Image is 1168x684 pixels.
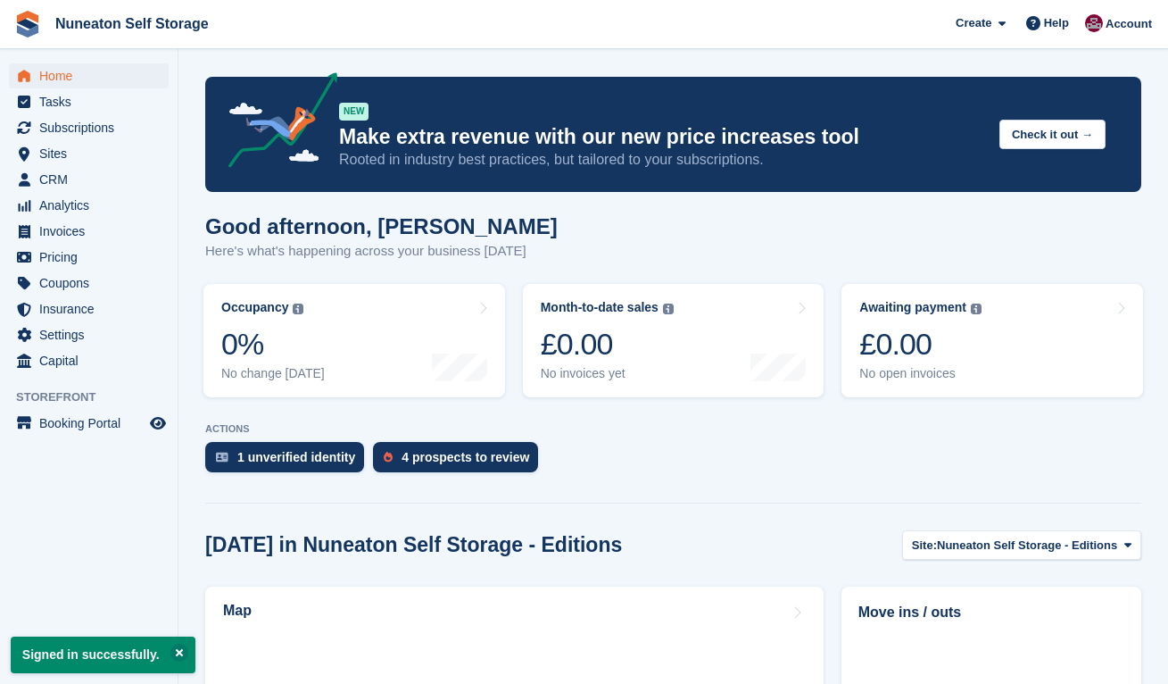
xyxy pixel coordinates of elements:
span: CRM [39,167,146,192]
a: 4 prospects to review [373,442,547,481]
a: 1 unverified identity [205,442,373,481]
a: Preview store [147,413,169,434]
span: Settings [39,322,146,347]
a: menu [9,115,169,140]
p: Rooted in industry best practices, but tailored to your subscriptions. [339,150,985,170]
a: menu [9,271,169,296]
img: verify_identity-adf6edd0f0f0b5bbfe63781bf79b02c33cf7c696d77639b501bdc392416b5a36.svg [216,452,228,463]
a: menu [9,296,169,321]
a: menu [9,63,169,88]
a: Nuneaton Self Storage [48,9,216,38]
span: Create [956,14,991,32]
img: icon-info-grey-7440780725fd019a000dd9b08b2336e03edf1995a4989e88bcd33f0948082b44.svg [293,304,303,314]
a: menu [9,411,169,436]
a: menu [9,89,169,114]
span: Coupons [39,271,146,296]
div: £0.00 [541,326,674,363]
span: Home [39,63,146,88]
span: Booking Portal [39,411,146,436]
a: menu [9,322,169,347]
h2: Map [223,603,252,619]
span: Subscriptions [39,115,146,140]
h2: [DATE] in Nuneaton Self Storage - Editions [205,533,622,557]
a: Month-to-date sales £0.00 No invoices yet [523,284,824,397]
div: Awaiting payment [859,300,966,315]
span: Site: [912,537,937,555]
a: menu [9,245,169,270]
h2: Move ins / outs [858,602,1124,623]
a: menu [9,193,169,218]
span: Help [1044,14,1069,32]
a: menu [9,141,169,166]
div: No open invoices [859,366,982,381]
div: NEW [339,103,369,121]
div: No invoices yet [541,366,674,381]
a: Occupancy 0% No change [DATE] [203,284,505,397]
span: Account [1106,15,1152,33]
div: No change [DATE] [221,366,325,381]
a: menu [9,348,169,373]
p: ACTIONS [205,423,1141,435]
div: Occupancy [221,300,288,315]
span: Insurance [39,296,146,321]
div: Month-to-date sales [541,300,659,315]
img: icon-info-grey-7440780725fd019a000dd9b08b2336e03edf1995a4989e88bcd33f0948082b44.svg [971,304,982,314]
img: price-adjustments-announcement-icon-8257ccfd72463d97f412b2fc003d46551f7dbcb40ab6d574587a9cd5c0d94... [213,72,338,174]
div: 4 prospects to review [402,450,529,464]
span: Sites [39,141,146,166]
a: menu [9,219,169,244]
div: £0.00 [859,326,982,363]
img: prospect-51fa495bee0391a8d652442698ab0144808aea92771e9ea1ae160a38d050c398.svg [384,452,393,463]
a: Awaiting payment £0.00 No open invoices [841,284,1143,397]
span: Analytics [39,193,146,218]
img: stora-icon-8386f47178a22dfd0bd8f6a31ec36ba5ce8667c1dd55bd0f319d3a0aa187defe.svg [14,11,41,38]
img: Chris Palmer [1085,14,1103,32]
span: Storefront [16,388,178,406]
button: Site: Nuneaton Self Storage - Editions [902,530,1141,560]
div: 1 unverified identity [237,450,355,464]
span: Pricing [39,245,146,270]
h1: Good afternoon, [PERSON_NAME] [205,214,558,238]
p: Here's what's happening across your business [DATE] [205,241,558,262]
a: menu [9,167,169,192]
img: icon-info-grey-7440780725fd019a000dd9b08b2336e03edf1995a4989e88bcd33f0948082b44.svg [663,304,674,314]
p: Make extra revenue with our new price increases tool [339,124,985,150]
div: 0% [221,326,325,363]
span: Nuneaton Self Storage - Editions [937,537,1117,555]
button: Check it out → [999,120,1106,149]
p: Signed in successfully. [11,637,195,673]
span: Capital [39,348,146,373]
span: Invoices [39,219,146,244]
span: Tasks [39,89,146,114]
